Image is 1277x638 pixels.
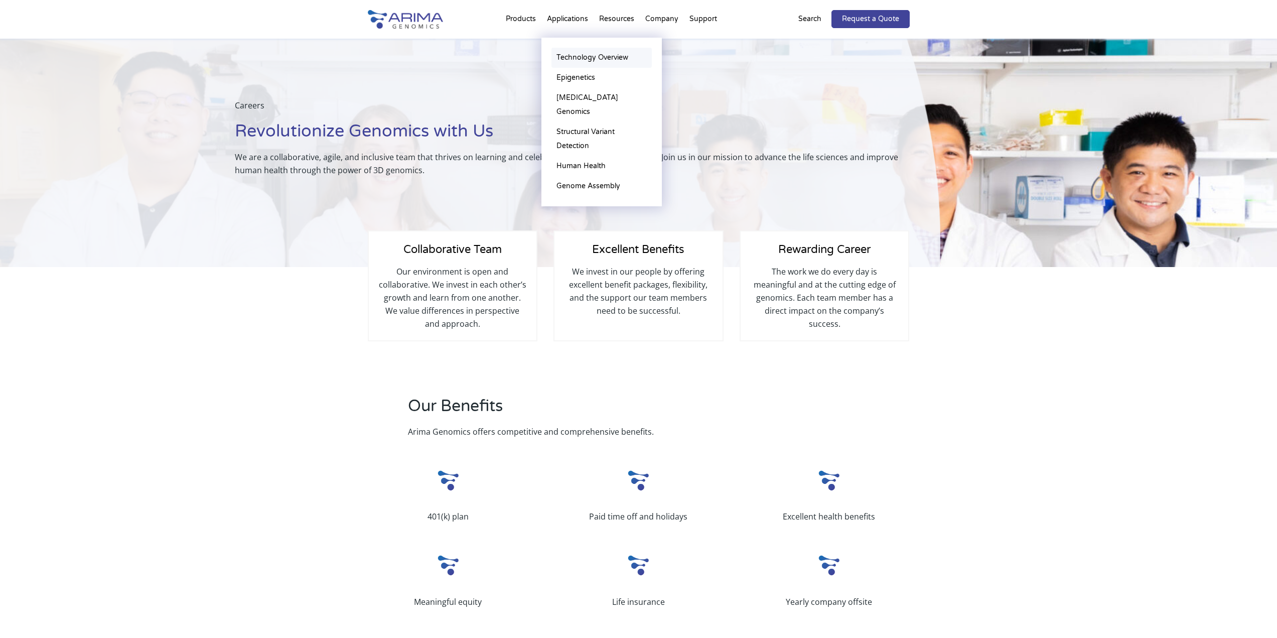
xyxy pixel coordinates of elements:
a: Epigenetics [551,68,652,88]
span: Rewarding Career [778,243,871,256]
a: [MEDICAL_DATA] Genomics [551,88,652,122]
img: Arima_Small_Logo [433,550,463,580]
p: We are a collaborative, agile, and inclusive team that thrives on learning and celebrating scient... [235,151,915,177]
p: Excellent health benefits [749,510,909,523]
p: The work we do every day is meaningful and at the cutting edge of genomics. Each team member has ... [751,265,898,330]
p: Meaningful equity [368,595,528,608]
span: Collaborative Team [403,243,502,256]
a: Human Health [551,156,652,176]
p: Life insurance [558,595,719,608]
img: Arima_Small_Logo [623,465,653,495]
a: Technology Overview [551,48,652,68]
img: Arima_Small_Logo [433,465,463,495]
p: Arima Genomics offers competitive and comprehensive benefits. [408,425,767,438]
p: Paid time off and holidays [558,510,719,523]
p: Yearly company offsite [749,595,909,608]
a: Structural Variant Detection [551,122,652,156]
a: Genome Assembly [551,176,652,196]
span: Excellent Benefits [592,243,684,256]
h2: Our Benefits [408,395,767,425]
p: We invest in our people by offering excellent benefit packages, flexibility, and the support our ... [564,265,712,317]
img: Arima_Small_Logo [814,465,844,495]
p: Our environment is open and collaborative. We invest in each other’s growth and learn from one an... [379,265,526,330]
h1: Revolutionize Genomics with Us [235,120,915,151]
p: 401(k) plan [368,510,528,523]
p: Search [798,13,821,26]
img: Arima-Genomics-logo [368,10,443,29]
p: Careers [235,99,915,120]
img: Arima_Small_Logo [623,550,653,580]
img: Arima_Small_Logo [814,550,844,580]
a: Request a Quote [831,10,910,28]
